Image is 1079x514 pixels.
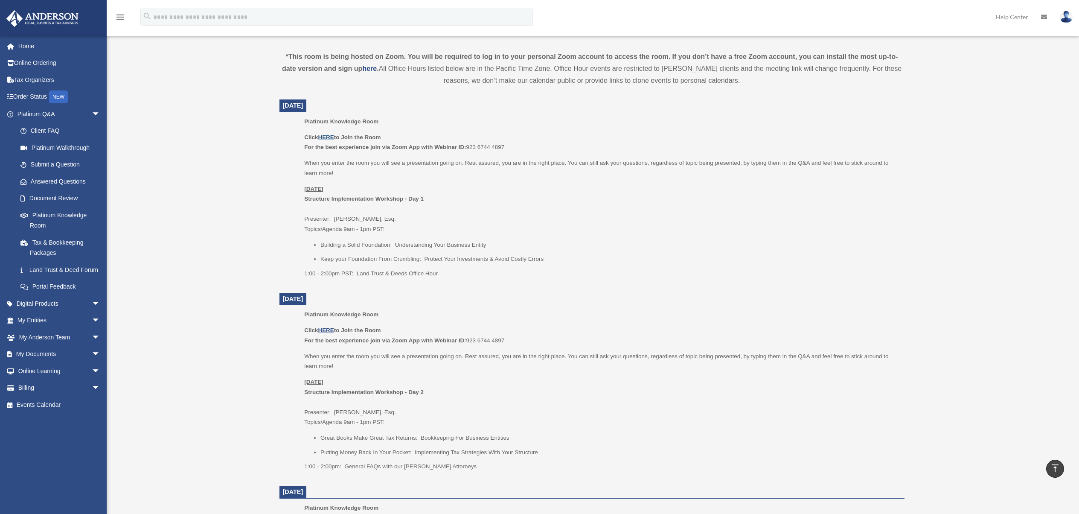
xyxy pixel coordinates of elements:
[283,102,303,109] span: [DATE]
[304,311,378,318] span: Platinum Knowledge Room
[304,186,323,192] u: [DATE]
[4,10,81,27] img: Anderson Advisors Platinum Portal
[320,447,899,458] li: Putting Money Back In Your Pocket: Implementing Tax Strategies With Your Structure
[304,134,381,140] b: Click to Join the Room
[304,351,898,371] p: When you enter the room you will see a presentation going on. Rest assured, you are in the right ...
[92,346,109,363] span: arrow_drop_down
[279,51,904,87] div: All Office Hours listed below are in the Pacific Time Zone. Office Hour events are restricted to ...
[320,240,899,250] li: Building a Solid Foundation: Understanding Your Business Entity
[6,346,113,363] a: My Documentsarrow_drop_down
[1046,460,1064,478] a: vertical_align_top
[92,362,109,380] span: arrow_drop_down
[12,278,113,295] a: Portal Feedback
[304,325,898,345] p: 923 6744 4897
[304,144,466,150] b: For the best experience join via Zoom App with Webinar ID:
[12,173,113,190] a: Answered Questions
[12,156,113,173] a: Submit a Question
[318,134,334,140] a: HERE
[320,433,899,443] li: Great Books Make Great Tax Returns: Bookkeeping For Business Entities
[6,380,113,397] a: Billingarrow_drop_down
[283,295,303,302] span: [DATE]
[12,123,113,140] a: Client FAQ
[304,132,898,152] p: 923 6744 4897
[282,53,898,72] strong: *This room is being hosted on Zoom. You will be required to log in to your personal Zoom account ...
[12,207,109,234] a: Platinum Knowledge Room
[6,329,113,346] a: My Anderson Teamarrow_drop_down
[6,71,113,88] a: Tax Organizers
[304,196,424,202] b: Structure Implementation Workshop - Day 1
[115,15,125,22] a: menu
[377,65,378,72] strong: .
[12,190,113,207] a: Document Review
[304,505,378,511] span: Platinum Knowledge Room
[283,488,303,495] span: [DATE]
[6,295,113,312] a: Digital Productsarrow_drop_down
[304,269,898,279] p: 1:00 - 2:00pm PST: Land Trust & Deeds Office Hour
[92,329,109,346] span: arrow_drop_down
[1050,463,1060,473] i: vertical_align_top
[6,396,113,413] a: Events Calendar
[92,105,109,123] span: arrow_drop_down
[6,88,113,106] a: Order StatusNEW
[1060,11,1073,23] img: User Pic
[304,389,424,395] b: Structure Implementation Workshop - Day 2
[304,379,323,385] u: [DATE]
[304,184,898,234] p: Presenter: [PERSON_NAME], Esq. Topics/Agenda 9am - 1pm PST:
[115,12,125,22] i: menu
[6,38,113,55] a: Home
[92,295,109,312] span: arrow_drop_down
[6,105,113,123] a: Platinum Q&Aarrow_drop_down
[304,118,378,125] span: Platinum Knowledge Room
[304,461,898,472] p: 1:00 - 2:00pm: General FAQs with our [PERSON_NAME] Attorneys
[6,312,113,329] a: My Entitiesarrow_drop_down
[49,91,68,103] div: NEW
[6,362,113,380] a: Online Learningarrow_drop_down
[143,12,152,21] i: search
[318,327,334,333] a: HERE
[12,234,113,261] a: Tax & Bookkeeping Packages
[12,139,113,156] a: Platinum Walkthrough
[320,254,899,264] li: Keep your Foundation From Crumbling: Protect Your Investments & Avoid Costly Errors
[362,65,377,72] a: here
[304,377,898,427] p: Presenter: [PERSON_NAME], Esq. Topics/Agenda 9am - 1pm PST:
[6,55,113,72] a: Online Ordering
[12,261,113,278] a: Land Trust & Deed Forum
[92,380,109,397] span: arrow_drop_down
[304,327,381,333] b: Click to Join the Room
[92,312,109,330] span: arrow_drop_down
[304,158,898,178] p: When you enter the room you will see a presentation going on. Rest assured, you are in the right ...
[304,337,466,344] b: For the best experience join via Zoom App with Webinar ID:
